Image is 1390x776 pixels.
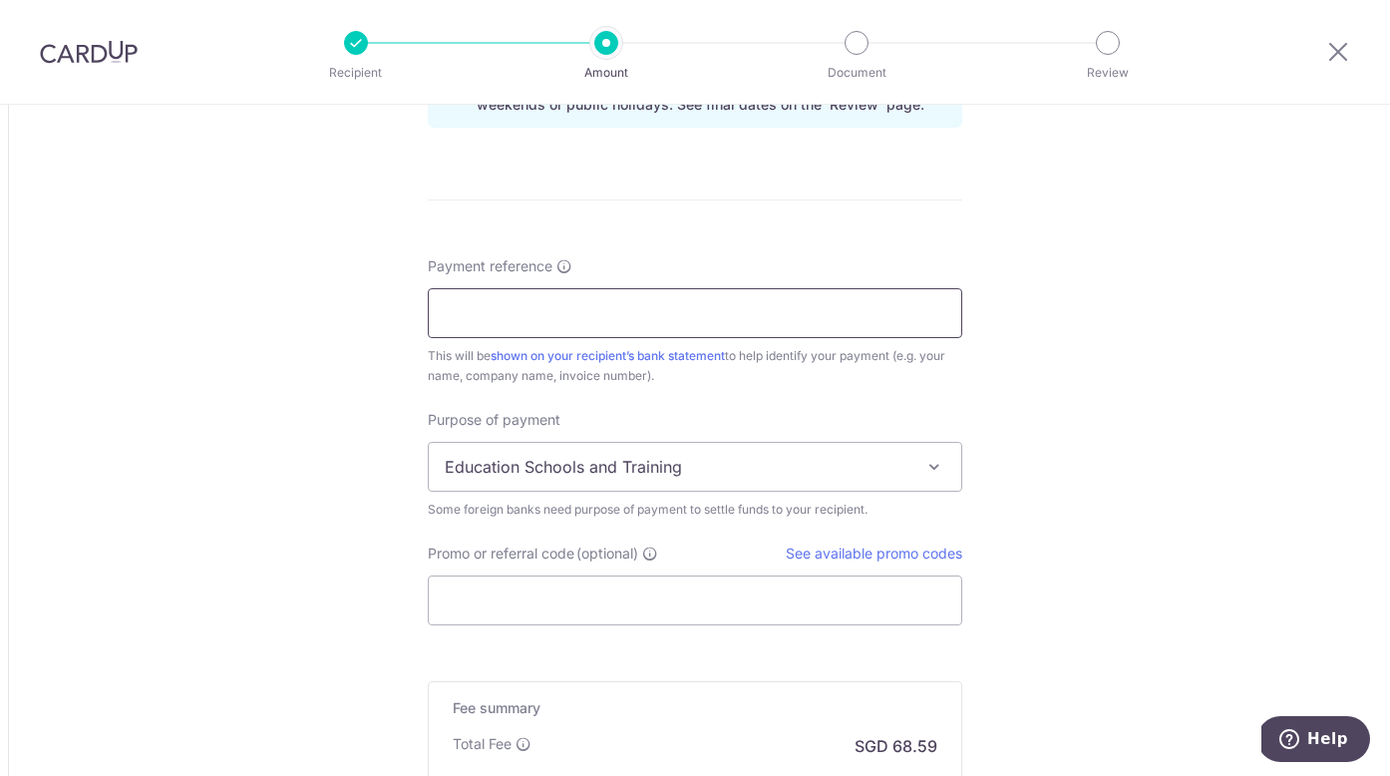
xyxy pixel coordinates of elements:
p: SGD 68.59 [855,734,937,758]
span: Promo or referral code [428,544,574,564]
p: Amount [532,63,680,83]
span: (optional) [576,544,638,564]
a: shown on your recipient’s bank statement [491,348,725,363]
span: Payment reference [428,256,552,276]
span: Education Schools and Training [429,443,961,491]
p: Review [1034,63,1182,83]
p: Recipient [282,63,430,83]
label: Purpose of payment [428,410,560,430]
a: See available promo codes [786,545,962,562]
p: Total Fee [453,734,512,754]
span: Education Schools and Training [428,442,962,492]
p: Document [783,63,930,83]
iframe: Opens a widget where you can find more information [1261,716,1370,766]
div: Some foreign banks need purpose of payment to settle funds to your recipient. [428,500,962,520]
img: CardUp [40,40,138,64]
div: This will be to help identify your payment (e.g. your name, company name, invoice number). [428,346,962,386]
h5: Fee summary [453,698,937,718]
